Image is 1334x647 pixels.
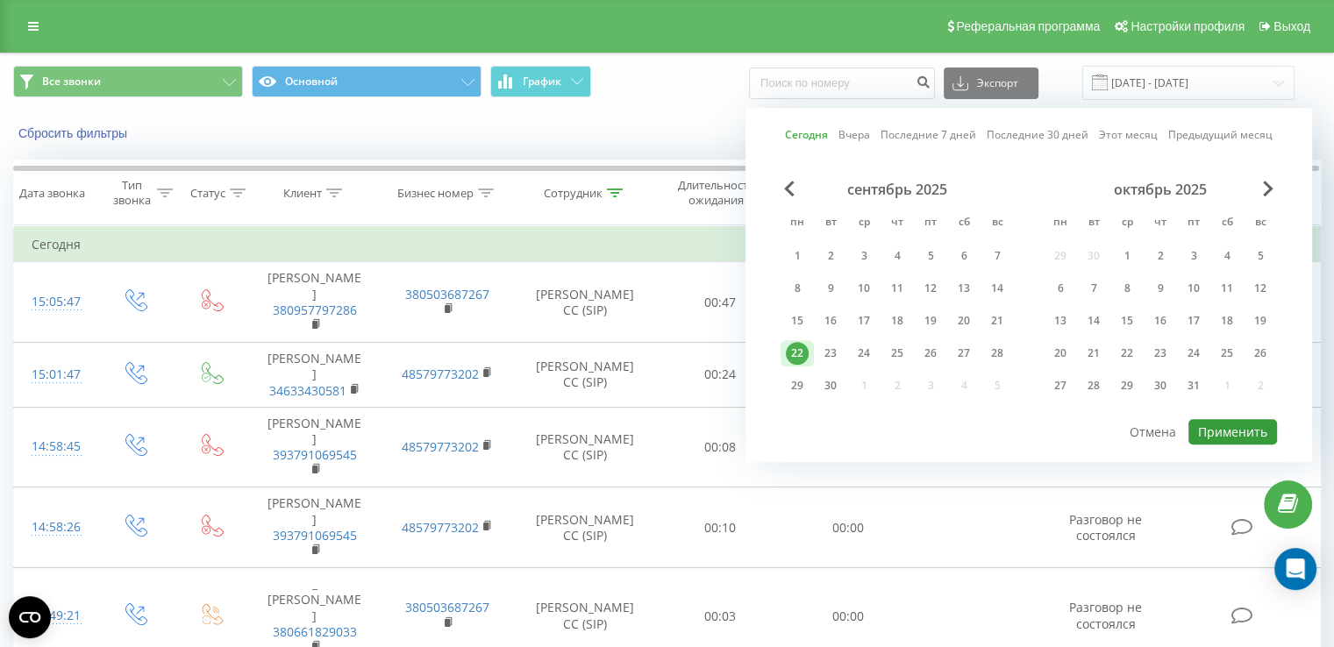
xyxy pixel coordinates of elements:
div: пт 31 окт. 2025 г. [1177,373,1210,399]
div: 30 [1149,374,1172,397]
div: 27 [952,342,975,365]
div: сб 20 сент. 2025 г. [947,308,981,334]
div: пн 1 сент. 2025 г. [781,243,814,269]
a: 380503687267 [405,599,489,615]
div: 11 [886,277,909,300]
div: вс 28 сент. 2025 г. [981,340,1014,366]
div: ср 1 окт. 2025 г. [1110,243,1144,269]
span: Next Month [1263,181,1273,196]
div: 6 [952,245,975,267]
td: [PERSON_NAME] CC (SIP) [514,407,657,487]
abbr: четверг [884,210,910,237]
div: 4 [1216,245,1238,267]
div: ср 29 окт. 2025 г. [1110,373,1144,399]
div: Длительность ожидания [673,178,760,208]
div: сентябрь 2025 [781,181,1014,198]
div: 14 [986,277,1009,300]
a: 48579773202 [402,438,479,455]
div: 20 [1049,342,1072,365]
button: Все звонки [13,66,243,97]
div: ср 24 сент. 2025 г. [847,340,881,366]
button: Open CMP widget [9,596,51,638]
abbr: воскресенье [984,210,1010,237]
div: ср 17 сент. 2025 г. [847,308,881,334]
div: сб 27 сент. 2025 г. [947,340,981,366]
abbr: воскресенье [1247,210,1273,237]
a: 48579773202 [402,366,479,382]
div: 12 [919,277,942,300]
abbr: суббота [1214,210,1240,237]
div: вт 21 окт. 2025 г. [1077,340,1110,366]
div: 16 [819,309,842,332]
span: Разговор не состоялся [1069,511,1142,544]
button: График [490,66,591,97]
div: 15 [786,309,809,332]
div: сб 25 окт. 2025 г. [1210,340,1244,366]
input: Поиск по номеру [749,68,935,99]
div: пт 3 окт. 2025 г. [1177,243,1210,269]
div: 21 [986,309,1009,332]
button: Сбросить фильтры [13,125,136,141]
td: [PERSON_NAME] CC (SIP) [514,343,657,408]
td: 00:08 [657,407,784,487]
div: 13 [952,277,975,300]
div: пн 6 окт. 2025 г. [1044,275,1077,302]
div: чт 30 окт. 2025 г. [1144,373,1177,399]
abbr: среда [1114,210,1140,237]
a: Последние 30 дней [987,127,1088,144]
abbr: пятница [917,210,944,237]
div: вт 23 сент. 2025 г. [814,340,847,366]
div: 15 [1116,309,1138,332]
div: вт 2 сент. 2025 г. [814,243,847,269]
abbr: четверг [1147,210,1173,237]
span: Реферальная программа [956,19,1100,33]
div: вт 14 окт. 2025 г. [1077,308,1110,334]
div: 25 [886,342,909,365]
div: сб 4 окт. 2025 г. [1210,243,1244,269]
abbr: пятница [1181,210,1207,237]
button: Основной [252,66,482,97]
button: Применить [1188,419,1277,444]
div: вт 30 сент. 2025 г. [814,373,847,399]
td: Сегодня [14,227,1321,262]
div: 14:49:21 [32,599,78,633]
span: Previous Month [784,181,795,196]
div: 26 [919,342,942,365]
button: Отмена [1120,419,1186,444]
td: 00:47 [657,262,784,343]
div: вс 5 окт. 2025 г. [1244,243,1277,269]
a: Этот месяц [1099,127,1158,144]
div: вс 14 сент. 2025 г. [981,275,1014,302]
div: 14:58:45 [32,430,78,464]
div: 30 [819,374,842,397]
div: 19 [919,309,942,332]
div: 5 [1249,245,1272,267]
div: 8 [786,277,809,300]
div: Сотрудник [544,186,603,201]
div: 22 [786,342,809,365]
div: 3 [1182,245,1205,267]
abbr: суббота [951,210,977,237]
div: 9 [1149,277,1172,300]
div: вт 9 сент. 2025 г. [814,275,847,302]
div: пт 10 окт. 2025 г. [1177,275,1210,302]
div: 11 [1216,277,1238,300]
div: 7 [1082,277,1105,300]
div: сб 6 сент. 2025 г. [947,243,981,269]
div: вт 28 окт. 2025 г. [1077,373,1110,399]
div: пт 12 сент. 2025 г. [914,275,947,302]
div: 28 [986,342,1009,365]
div: 18 [1216,309,1238,332]
div: пт 26 сент. 2025 г. [914,340,947,366]
a: Последние 7 дней [881,127,976,144]
a: 48579773202 [402,519,479,536]
div: чт 16 окт. 2025 г. [1144,308,1177,334]
td: [PERSON_NAME] [248,343,381,408]
td: [PERSON_NAME] CC (SIP) [514,262,657,343]
div: 14:58:26 [32,510,78,544]
div: 2 [819,245,842,267]
td: [PERSON_NAME] [248,407,381,487]
a: Предыдущий месяц [1168,127,1273,144]
div: 31 [1182,374,1205,397]
div: сб 11 окт. 2025 г. [1210,275,1244,302]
